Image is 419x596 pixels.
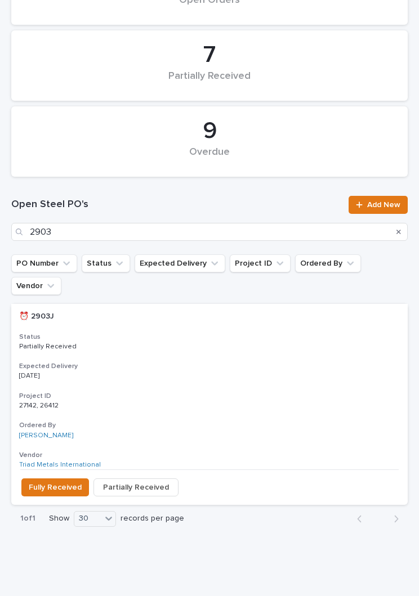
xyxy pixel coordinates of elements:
button: Partially Received [93,478,179,496]
button: PO Number [11,254,77,272]
button: Status [82,254,130,272]
button: Vendor [11,277,61,295]
a: Add New [349,196,408,214]
p: [DATE] [19,372,113,380]
span: Add New [367,201,400,209]
button: Fully Received [21,478,89,496]
button: Back [348,514,378,524]
h1: Open Steel PO's [11,198,342,212]
p: Partially Received [19,343,113,351]
span: Fully Received [29,481,82,494]
a: ⏰ 2903J⏰ 2903J StatusPartially ReceivedExpected Delivery[DATE]Project ID27142, 2641227142, 26412 ... [11,304,408,505]
button: Next [378,514,408,524]
div: 9 [30,117,389,145]
h3: Status [19,333,400,342]
span: Partially Received [103,481,169,494]
input: Search [11,223,408,241]
div: Partially Received [30,70,389,94]
h3: Project ID [19,392,400,401]
h3: Vendor [19,451,400,460]
p: records per page [121,514,184,523]
div: 30 [74,512,101,525]
p: Show [49,514,69,523]
p: 27142, 26412 [19,400,61,410]
p: 1 of 1 [11,505,44,532]
h3: Ordered By [19,421,400,430]
a: [PERSON_NAME] [19,432,73,440]
p: ⏰ 2903J [19,310,56,321]
button: Ordered By [295,254,361,272]
div: Overdue [30,146,389,170]
div: 7 [30,41,389,69]
button: Expected Delivery [135,254,225,272]
a: Triad Metals International [19,461,101,469]
h3: Expected Delivery [19,362,400,371]
button: Project ID [230,254,291,272]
